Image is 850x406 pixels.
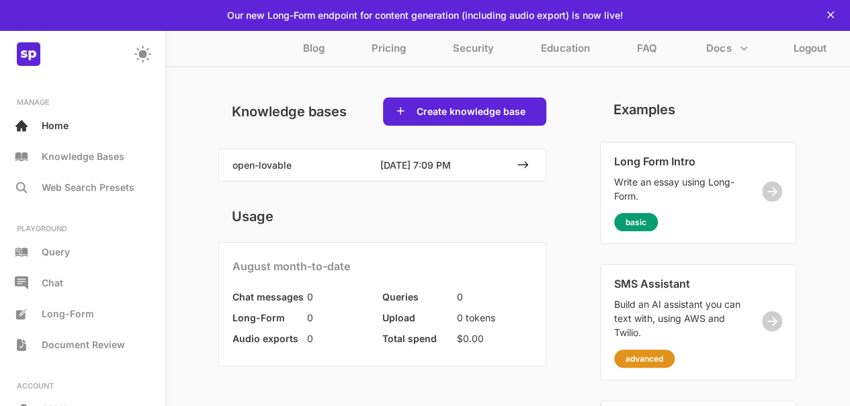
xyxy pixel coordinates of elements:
p: 0 tokens [457,311,495,325]
p: Web Search Presets [42,181,134,193]
p: Examples [600,97,689,122]
p: Knowledge bases [218,99,360,124]
button: Create knowledge base [413,105,529,118]
img: z8lAhOqrsAAAAASUVORK5CYII= [17,42,40,66]
p: Our new Long-Form endpoint for content generation (including audio export) is now live! [227,9,623,21]
p: Home [42,120,69,131]
p: Pricing [372,42,406,61]
p: advanced [626,354,663,364]
p: ACCOUNT [7,381,158,391]
p: Security [453,42,494,61]
p: Blog [303,42,325,61]
p: Logout [794,42,826,61]
p: Education [541,42,589,61]
span: Document Review [42,339,125,350]
p: Long-Form [232,312,285,323]
p: Query [42,246,70,257]
p: 0 [307,290,313,304]
p: PLAYGROUND [7,224,158,233]
span: Long-Form [42,308,94,319]
p: Build an AI assistant you can text with, using AWS and Twilio. [614,297,743,339]
p: open-lovable [232,159,374,171]
p: Audio exports [232,333,298,344]
p: 0 [307,331,313,346]
p: Upload [382,312,415,323]
p: Usage [218,204,287,229]
button: more [700,36,753,61]
p: Long Form Intro [614,155,743,168]
p: Chat messages [232,291,304,302]
p: MANAGE [7,97,158,107]
p: 0 [307,311,313,325]
p: Write an essay using Long-Form. [614,175,743,203]
p: Total spend [382,333,437,344]
p: FAQ [636,42,656,61]
p: August month-to-date [232,259,350,273]
p: Queries [382,291,419,302]
p: $0.00 [457,331,484,346]
p: 0 [457,290,463,304]
p: basic [626,217,646,227]
p: SMS Assistant [614,277,743,290]
p: [DATE] 7:09 PM [380,159,486,171]
p: Knowledge Bases [42,151,124,162]
p: Chat [42,277,63,288]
